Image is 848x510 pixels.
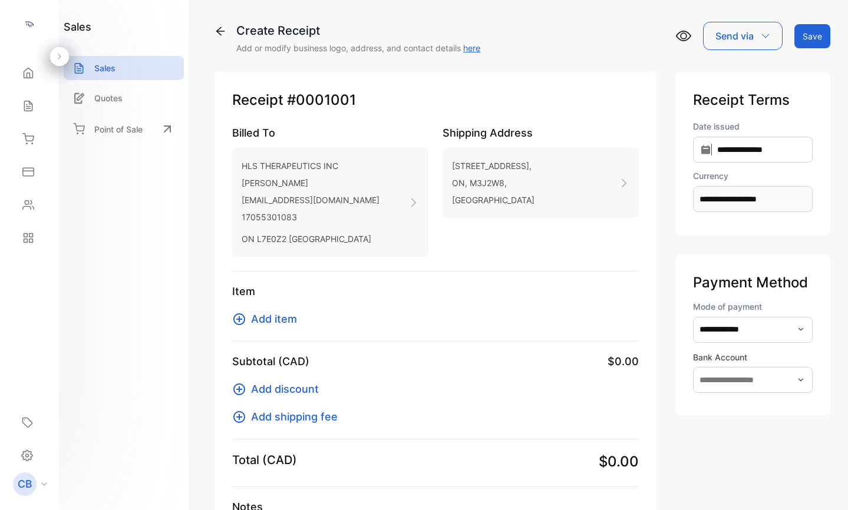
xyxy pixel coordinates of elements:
label: Mode of payment [693,300,813,313]
span: Add shipping fee [251,409,338,425]
span: Add item [251,311,297,327]
span: #0001001 [287,90,356,111]
p: 17055301083 [242,208,380,226]
label: Bank Account [693,351,813,363]
button: Send via [703,22,783,50]
span: Add discount [251,381,319,397]
p: Point of Sale [94,123,143,135]
p: Item [232,283,639,299]
label: Date issued [693,120,813,133]
a: Quotes [64,86,184,110]
p: Quotes [94,92,123,104]
p: ON L7E0Z2 [GEOGRAPHIC_DATA] [242,230,380,247]
img: logo [21,15,38,33]
a: here [463,43,480,53]
p: Payment Method [693,272,813,293]
span: $0.00 [599,451,639,472]
div: Create Receipt [236,22,480,39]
p: [PERSON_NAME] [242,174,380,191]
p: Shipping Address [443,125,639,141]
p: Receipt Terms [693,90,813,111]
p: Send via [715,29,754,43]
p: Billed To [232,125,428,141]
h1: sales [64,19,91,35]
button: Add item [232,311,304,327]
iframe: LiveChat chat widget [798,461,848,510]
p: [EMAIL_ADDRESS][DOMAIN_NAME] [242,191,380,208]
p: Total (CAD) [232,451,297,469]
p: HLS THERAPEUTICS INC [242,157,380,174]
label: Currency [693,170,813,182]
button: Save [794,24,830,48]
p: Receipt [232,90,639,111]
p: Add or modify business logo, address, and contact details [236,42,480,54]
button: Add shipping fee [232,409,345,425]
span: $0.00 [608,353,639,369]
button: Add discount [232,381,326,397]
a: Sales [64,56,184,80]
p: Sales [94,62,116,74]
a: Point of Sale [64,116,184,142]
p: ON, M3J2W8, [452,174,534,191]
p: CB [18,476,32,492]
p: [STREET_ADDRESS], [452,157,534,174]
p: Subtotal (CAD) [232,353,309,369]
p: [GEOGRAPHIC_DATA] [452,191,534,208]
